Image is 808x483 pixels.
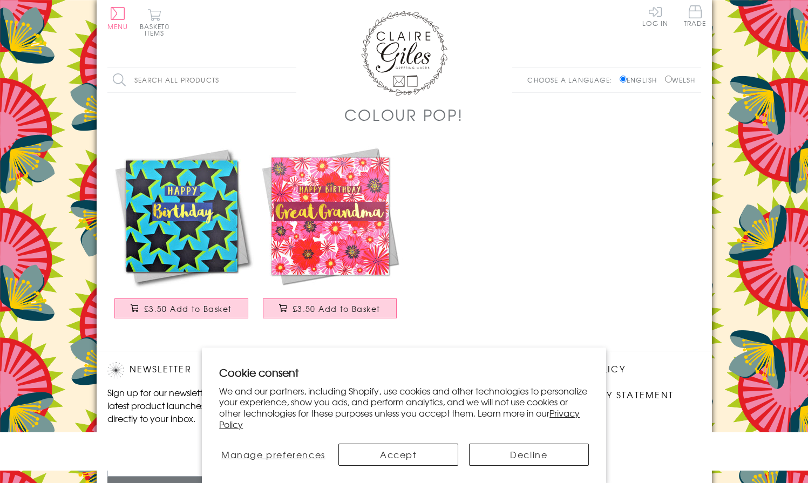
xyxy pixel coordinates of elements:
input: Welsh [665,76,672,83]
span: £3.50 Add to Basket [144,303,232,314]
span: Manage preferences [221,448,325,461]
a: Birthday Card, Stars, Happy Birthday, text foiled in shiny gold £3.50 Add to Basket [107,142,256,329]
span: Menu [107,22,128,31]
button: Decline [469,444,589,466]
h1: Colour POP! [344,104,463,126]
p: Sign up for our newsletter to receive the latest product launches, news and offers directly to yo... [107,386,291,425]
button: £3.50 Add to Basket [114,298,248,318]
label: English [620,75,662,85]
button: Accept [338,444,458,466]
button: Manage preferences [219,444,327,466]
a: Privacy Policy [219,406,580,431]
button: Basket0 items [140,9,169,36]
h2: Newsletter [107,362,291,378]
input: Search [286,68,296,92]
input: English [620,76,627,83]
img: Claire Giles Greetings Cards [361,11,447,96]
a: Birthday Card, Great Grandma Pink Flowers, text foiled in shiny gold £3.50 Add to Basket [256,142,404,329]
img: Birthday Card, Great Grandma Pink Flowers, text foiled in shiny gold [256,142,404,290]
label: Welsh [665,75,696,85]
span: Trade [684,5,707,26]
p: We and our partners, including Shopify, use cookies and other technologies to personalize your ex... [219,385,589,430]
p: Choose a language: [527,75,617,85]
span: £3.50 Add to Basket [293,303,381,314]
button: £3.50 Add to Basket [263,298,397,318]
img: Birthday Card, Stars, Happy Birthday, text foiled in shiny gold [107,142,256,290]
input: Search all products [107,68,296,92]
a: Trade [684,5,707,29]
h2: Cookie consent [219,365,589,380]
button: Menu [107,7,128,30]
span: 0 items [145,22,169,38]
a: Accessibility Statement [539,388,674,403]
a: Log In [642,5,668,26]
